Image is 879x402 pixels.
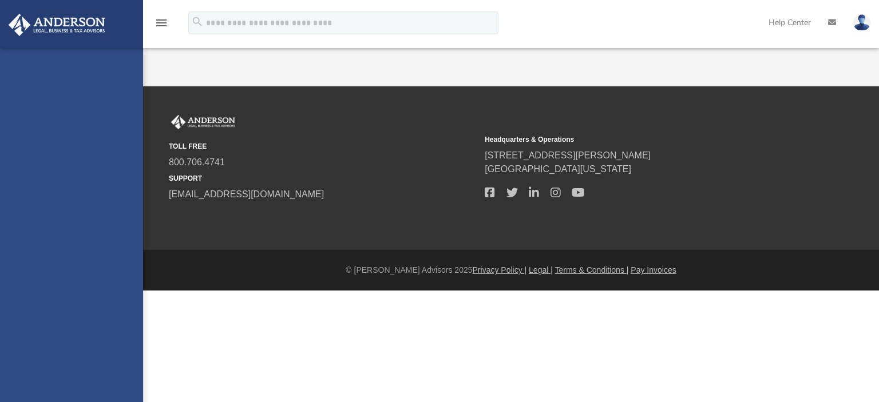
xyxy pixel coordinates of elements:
a: Pay Invoices [631,265,676,274]
img: Anderson Advisors Platinum Portal [5,14,109,36]
a: Terms & Conditions | [555,265,629,274]
a: Privacy Policy | [473,265,527,274]
i: search [191,15,204,28]
img: User Pic [853,14,870,31]
small: TOLL FREE [169,141,477,152]
a: [GEOGRAPHIC_DATA][US_STATE] [485,164,631,174]
a: [STREET_ADDRESS][PERSON_NAME] [485,150,651,160]
i: menu [155,16,168,30]
a: Legal | [529,265,553,274]
a: menu [155,22,168,30]
small: SUPPORT [169,173,477,184]
a: 800.706.4741 [169,157,225,167]
div: © [PERSON_NAME] Advisors 2025 [143,264,879,276]
a: [EMAIL_ADDRESS][DOMAIN_NAME] [169,189,324,199]
small: Headquarters & Operations [485,134,793,145]
img: Anderson Advisors Platinum Portal [169,115,237,130]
